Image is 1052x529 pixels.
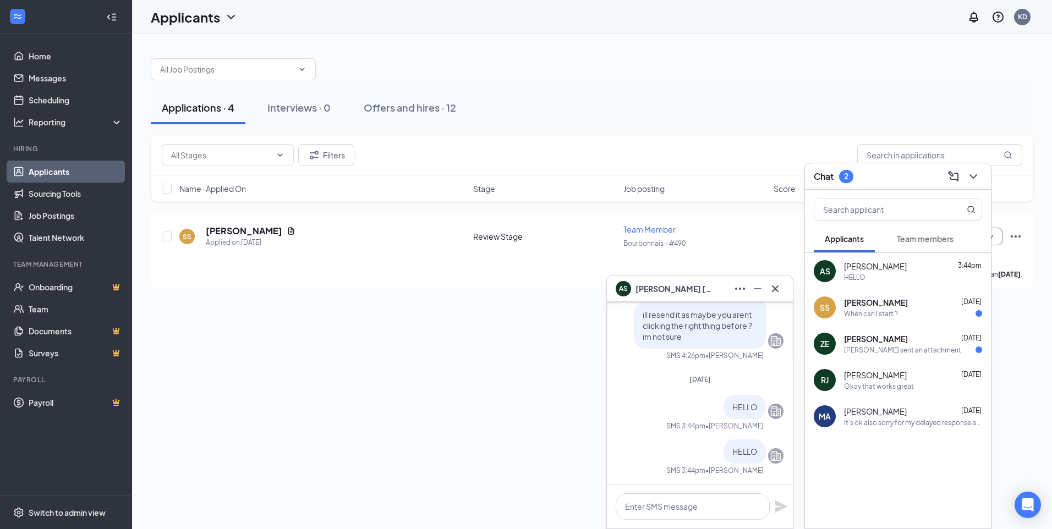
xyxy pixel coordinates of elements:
div: SMS 3:44pm [666,421,705,431]
a: Talent Network [29,227,123,249]
svg: Minimize [751,282,764,295]
svg: Notifications [967,10,980,24]
div: SS [183,232,191,241]
span: Name · Applied On [179,183,246,194]
svg: Company [769,449,782,462]
svg: QuestionInfo [991,10,1005,24]
span: Team Member [623,224,676,234]
a: DocumentsCrown [29,320,123,342]
div: Open Intercom Messenger [1015,492,1041,518]
div: Applied on [DATE] [206,237,295,248]
span: • [PERSON_NAME] [705,351,764,360]
a: PayrollCrown [29,392,123,414]
span: Team members [897,234,954,244]
svg: Analysis [13,117,24,128]
svg: Plane [774,500,787,513]
a: Team [29,298,123,320]
div: [PERSON_NAME] sent an attachment [844,345,961,355]
span: [PERSON_NAME] [844,261,907,272]
a: Job Postings [29,205,123,227]
a: Scheduling [29,89,123,111]
span: HELLO [732,402,757,412]
span: 3:44pm [958,261,982,269]
span: [PERSON_NAME] [844,406,907,417]
span: [PERSON_NAME] [844,370,907,381]
div: SMS 3:44pm [666,466,705,475]
input: All Job Postings [160,63,293,75]
div: Payroll [13,375,120,384]
h1: Applicants [151,8,220,26]
div: AS [820,266,830,277]
div: Interviews · 0 [267,101,331,114]
span: Applicants [825,234,864,244]
svg: Company [769,405,782,418]
div: Reporting [29,117,123,128]
a: Home [29,45,123,67]
svg: ChevronDown [276,151,284,159]
div: SMS 4:26pm [666,351,705,360]
div: 2 [844,172,848,181]
div: When can I start ? [844,309,898,318]
svg: Filter [308,148,321,162]
svg: Ellipses [1009,230,1022,243]
span: [DATE] [961,370,982,378]
button: Cross [766,280,784,297]
svg: Settings [13,507,24,518]
svg: ChevronDown [224,10,238,24]
svg: MagnifyingGlass [967,205,976,214]
div: It's ok also sorry for my delayed response again didn't see your message until now [844,418,982,427]
button: ChevronDown [965,168,982,185]
span: [DATE] [961,297,982,306]
div: Review Stage [473,231,617,242]
span: [PERSON_NAME] [844,297,908,308]
input: All Stages [171,149,271,161]
span: [PERSON_NAME] [PERSON_NAME] [635,283,713,295]
h5: [PERSON_NAME] [206,225,282,237]
svg: ChevronDown [967,170,980,183]
svg: MagnifyingGlass [1004,151,1012,159]
span: • [PERSON_NAME] [705,466,764,475]
button: Ellipses [731,280,749,297]
div: Switch to admin view [29,507,106,518]
button: ComposeMessage [945,168,962,185]
svg: Company [769,334,782,348]
div: HELLO [844,273,865,282]
span: Bourbonnais - #490 [623,239,686,247]
svg: ComposeMessage [947,170,960,183]
span: • [PERSON_NAME] [705,421,764,431]
span: Job posting [623,183,665,194]
span: [DATE] [961,406,982,415]
div: ZE [820,338,829,349]
a: SurveysCrown [29,342,123,364]
a: Sourcing Tools [29,183,123,205]
div: Offers and hires · 12 [364,101,456,114]
div: Okay that works great [844,382,914,391]
b: [DATE] [998,270,1021,278]
div: KD [1018,12,1027,21]
span: ill resend it as maybe you arent clicking the right thing before ? im not sure [643,310,752,341]
a: OnboardingCrown [29,276,123,298]
span: Score [774,183,796,194]
div: RJ [821,374,829,385]
svg: Collapse [106,12,117,23]
input: Search applicant [814,199,945,220]
span: Stage [473,183,495,194]
div: Team Management [13,260,120,269]
a: Messages [29,67,123,89]
div: Hiring [13,144,120,153]
span: [PERSON_NAME] [844,333,908,344]
svg: Cross [769,282,782,295]
div: Applications · 4 [162,101,234,114]
svg: WorkstreamLogo [12,11,23,22]
span: [DATE] [961,334,982,342]
button: Filter Filters [298,144,354,166]
span: [DATE] [689,375,711,383]
button: Minimize [749,280,766,297]
span: HELLO [732,447,757,456]
div: MA [819,411,831,422]
svg: Document [287,227,295,235]
svg: ChevronDown [298,65,306,74]
div: SS [820,302,830,313]
svg: Ellipses [733,282,747,295]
